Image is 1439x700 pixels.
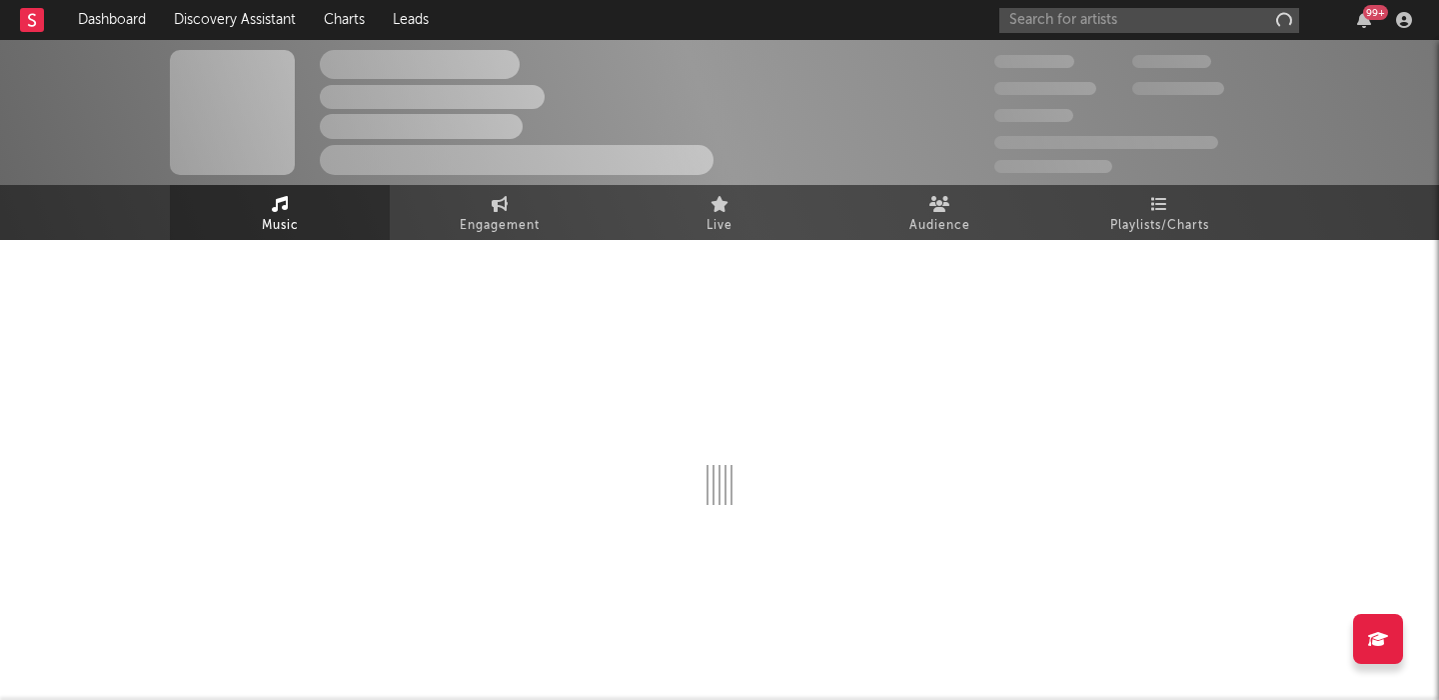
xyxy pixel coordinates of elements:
[1357,12,1371,28] button: 99+
[610,185,829,240] a: Live
[460,214,540,238] span: Engagement
[994,55,1074,68] span: 300,000
[1132,82,1224,95] span: 1,000,000
[1132,55,1211,68] span: 100,000
[994,160,1112,173] span: Jump Score: 85.0
[994,82,1096,95] span: 50,000,000
[707,214,732,238] span: Live
[390,185,610,240] a: Engagement
[999,8,1299,33] input: Search for artists
[1363,5,1388,20] div: 99 +
[994,136,1218,149] span: 50,000,000 Monthly Listeners
[994,109,1073,122] span: 100,000
[1049,185,1269,240] a: Playlists/Charts
[1110,214,1209,238] span: Playlists/Charts
[829,185,1049,240] a: Audience
[262,214,299,238] span: Music
[909,214,970,238] span: Audience
[170,185,390,240] a: Music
